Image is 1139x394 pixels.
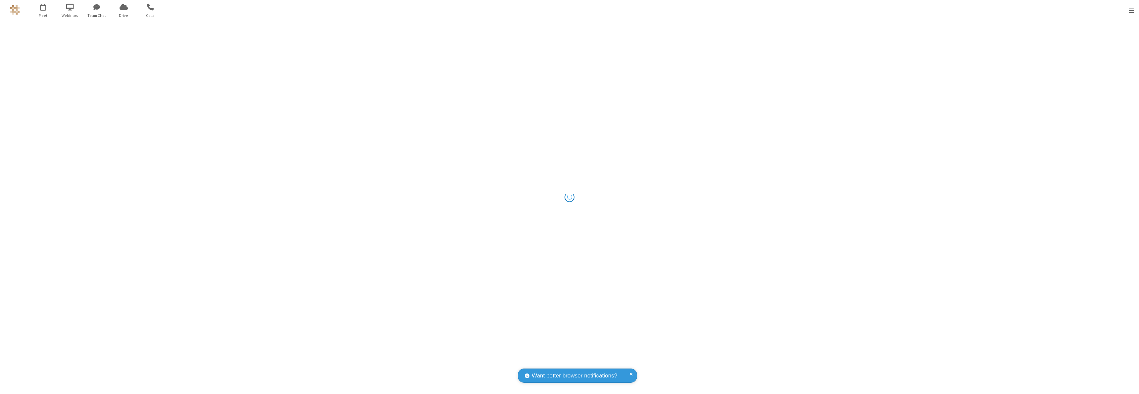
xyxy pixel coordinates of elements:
[31,13,56,19] span: Meet
[532,372,617,380] span: Want better browser notifications?
[111,13,136,19] span: Drive
[58,13,82,19] span: Webinars
[84,13,109,19] span: Team Chat
[10,5,20,15] img: QA Selenium DO NOT DELETE OR CHANGE
[138,13,163,19] span: Calls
